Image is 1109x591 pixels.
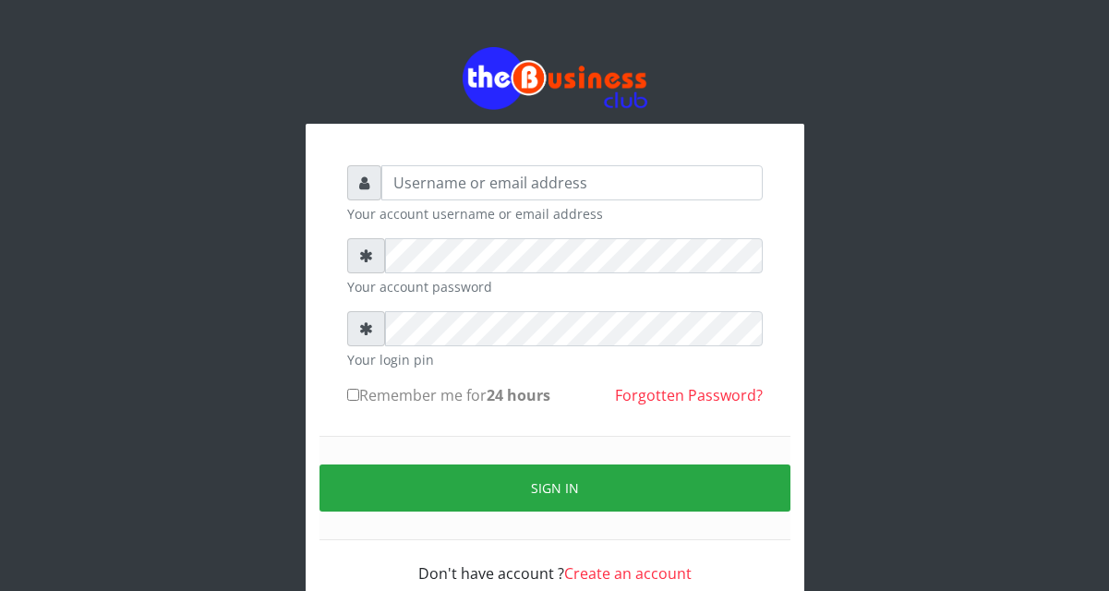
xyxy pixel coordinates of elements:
[347,204,763,223] small: Your account username or email address
[487,385,550,405] b: 24 hours
[347,350,763,369] small: Your login pin
[615,385,763,405] a: Forgotten Password?
[347,389,359,401] input: Remember me for24 hours
[347,384,550,406] label: Remember me for
[564,563,692,584] a: Create an account
[347,277,763,296] small: Your account password
[319,464,790,512] button: Sign in
[381,165,763,200] input: Username or email address
[347,540,763,585] div: Don't have account ?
